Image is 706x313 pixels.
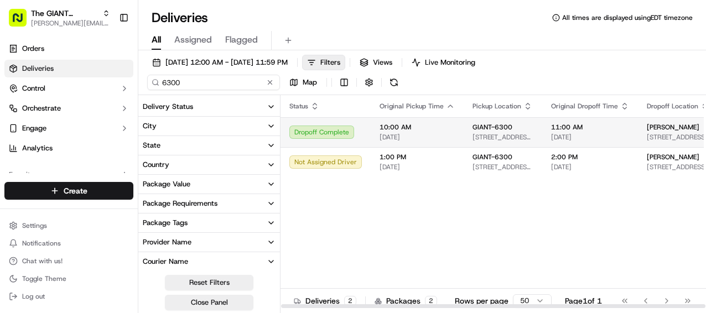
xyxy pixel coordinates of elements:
button: Close Panel [165,295,253,310]
img: Nash [11,11,33,33]
span: Chat with us! [22,257,63,265]
span: 11:00 AM [551,123,629,132]
div: State [143,140,160,150]
button: Create [4,182,133,200]
span: Original Dropoff Time [551,102,618,111]
span: Settings [22,221,47,230]
button: Engage [4,119,133,137]
div: We're available if you need us! [38,117,140,126]
div: Packages [375,295,437,306]
a: Powered byPylon [78,187,134,196]
span: Orchestrate [22,103,61,113]
div: 2 [425,296,437,306]
span: Create [64,185,87,196]
button: City [138,117,280,135]
span: Deliveries [22,64,54,74]
span: Dropoff Location [647,102,698,111]
button: Country [138,155,280,174]
div: Deliveries [294,295,356,306]
a: Orders [4,40,133,58]
button: Map [284,75,322,90]
a: 📗Knowledge Base [7,156,89,176]
button: Chat with us! [4,253,133,269]
div: Delivery Status [143,102,193,112]
span: [DATE] [380,163,455,171]
span: [DATE] 12:00 AM - [DATE] 11:59 PM [165,58,288,67]
div: Page 1 of 1 [565,295,602,306]
input: Type to search [147,75,280,90]
button: Reset Filters [165,275,253,290]
button: Log out [4,289,133,304]
span: Pylon [110,187,134,196]
span: Orders [22,44,44,54]
span: Assigned [174,33,212,46]
span: GIANT-6300 [473,153,512,161]
button: Notifications [4,236,133,251]
div: Provider Name [143,237,191,247]
button: Toggle Theme [4,271,133,286]
button: Filters [302,55,345,70]
span: GIANT-6300 [473,123,512,132]
a: 💻API Documentation [89,156,182,176]
p: Rows per page [455,295,508,306]
img: 1736555255976-a54dd68f-1ca7-489b-9aae-adbdc363a1c4 [11,106,31,126]
h1: Deliveries [152,9,208,27]
span: 10:00 AM [380,123,455,132]
span: Engage [22,123,46,133]
button: Orchestrate [4,100,133,117]
span: Map [303,77,317,87]
button: Refresh [386,75,402,90]
div: Start new chat [38,106,181,117]
span: [DATE] [551,133,629,142]
div: 📗 [11,161,20,170]
span: 2:00 PM [551,153,629,161]
div: 💻 [94,161,102,170]
button: The GIANT Company [31,8,98,19]
div: Package Requirements [143,199,217,208]
span: Toggle Theme [22,274,66,283]
span: Analytics [22,143,53,153]
button: [DATE] 12:00 AM - [DATE] 11:59 PM [147,55,293,70]
span: Filters [320,58,340,67]
span: [STREET_ADDRESS][PERSON_NAME] [473,133,533,142]
div: Country [143,160,169,170]
span: [PERSON_NAME] [647,123,699,132]
span: Knowledge Base [22,160,85,171]
span: Status [289,102,308,111]
span: Notifications [22,239,61,248]
span: Original Pickup Time [380,102,444,111]
span: All [152,33,161,46]
div: Favorites [4,166,133,184]
button: Views [355,55,397,70]
span: Views [373,58,392,67]
div: Package Tags [143,218,188,228]
span: Log out [22,292,45,301]
button: Courier Name [138,252,280,271]
button: Provider Name [138,233,280,252]
span: [DATE] [380,133,455,142]
input: Got a question? Start typing here... [29,71,199,83]
span: Live Monitoring [425,58,475,67]
button: Control [4,80,133,97]
span: API Documentation [105,160,178,171]
div: City [143,121,157,131]
button: Start new chat [188,109,201,122]
button: Delivery Status [138,97,280,116]
a: Analytics [4,139,133,157]
span: All times are displayed using EDT timezone [562,13,693,22]
span: Pickup Location [473,102,521,111]
button: State [138,136,280,155]
button: Live Monitoring [407,55,480,70]
button: [PERSON_NAME][EMAIL_ADDRESS][PERSON_NAME][DOMAIN_NAME] [31,19,110,28]
a: Deliveries [4,60,133,77]
span: [STREET_ADDRESS][PERSON_NAME] [473,163,533,171]
p: Welcome 👋 [11,44,201,62]
span: 1:00 PM [380,153,455,161]
span: [DATE] [551,163,629,171]
span: [PERSON_NAME] [647,153,699,161]
div: Courier Name [143,257,188,267]
div: 2 [344,296,356,306]
button: The GIANT Company[PERSON_NAME][EMAIL_ADDRESS][PERSON_NAME][DOMAIN_NAME] [4,4,115,31]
